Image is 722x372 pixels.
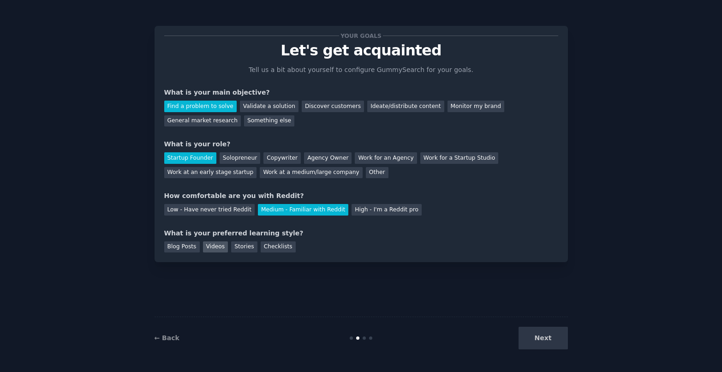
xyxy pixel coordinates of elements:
[220,152,260,164] div: Solopreneur
[164,241,200,253] div: Blog Posts
[258,204,348,216] div: Medium - Familiar with Reddit
[420,152,498,164] div: Work for a Startup Studio
[245,65,477,75] p: Tell us a bit about yourself to configure GummySearch for your goals.
[164,204,255,216] div: Low - Have never tried Reddit
[164,191,558,201] div: How comfortable are you with Reddit?
[164,42,558,59] p: Let's get acquainted
[155,334,179,342] a: ← Back
[164,167,257,179] div: Work at an early stage startup
[302,101,364,112] div: Discover customers
[260,167,362,179] div: Work at a medium/large company
[164,88,558,97] div: What is your main objective?
[164,101,237,112] div: Find a problem to solve
[367,101,444,112] div: Ideate/distribute content
[261,241,296,253] div: Checklists
[304,152,352,164] div: Agency Owner
[203,241,228,253] div: Videos
[448,101,504,112] div: Monitor my brand
[240,101,298,112] div: Validate a solution
[352,204,422,216] div: High - I'm a Reddit pro
[339,31,383,41] span: Your goals
[355,152,417,164] div: Work for an Agency
[164,152,216,164] div: Startup Founder
[263,152,301,164] div: Copywriter
[231,241,257,253] div: Stories
[244,115,294,127] div: Something else
[164,139,558,149] div: What is your role?
[366,167,388,179] div: Other
[164,115,241,127] div: General market research
[164,228,558,238] div: What is your preferred learning style?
